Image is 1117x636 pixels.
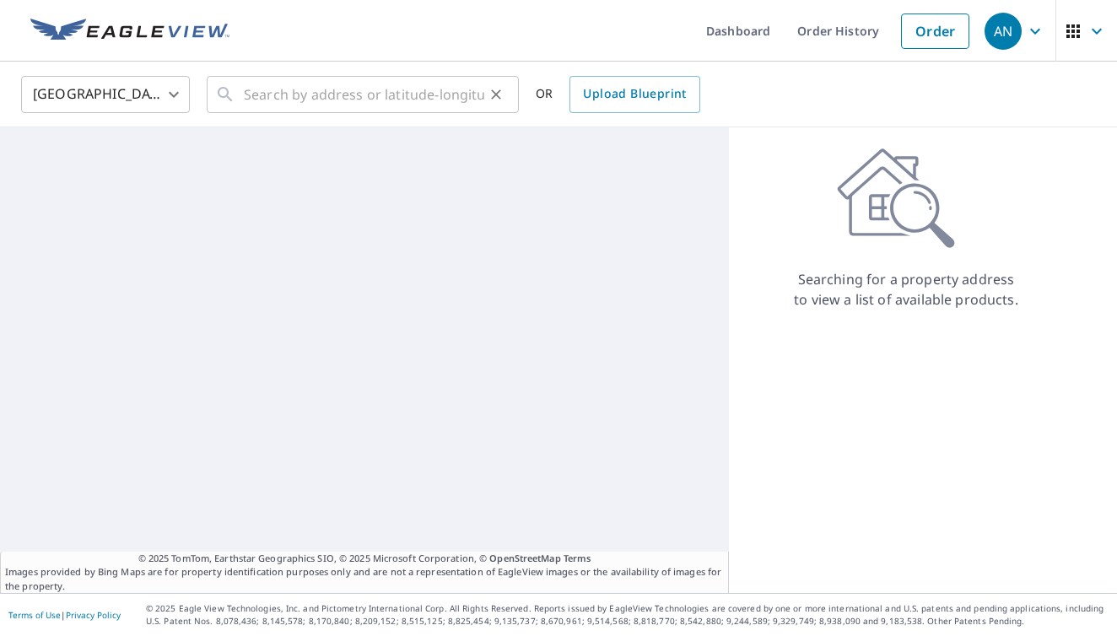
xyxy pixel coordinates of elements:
[138,552,591,566] span: © 2025 TomTom, Earthstar Geographics SIO, © 2025 Microsoft Corporation, ©
[489,552,560,564] a: OpenStreetMap
[484,83,508,106] button: Clear
[66,609,121,621] a: Privacy Policy
[583,84,686,105] span: Upload Blueprint
[564,552,591,564] a: Terms
[569,76,699,113] a: Upload Blueprint
[536,76,700,113] div: OR
[901,13,969,49] a: Order
[21,71,190,118] div: [GEOGRAPHIC_DATA]
[30,19,229,44] img: EV Logo
[793,269,1019,310] p: Searching for a property address to view a list of available products.
[8,610,121,620] p: |
[146,602,1109,628] p: © 2025 Eagle View Technologies, Inc. and Pictometry International Corp. All Rights Reserved. Repo...
[8,609,61,621] a: Terms of Use
[244,71,484,118] input: Search by address or latitude-longitude
[985,13,1022,50] div: AN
